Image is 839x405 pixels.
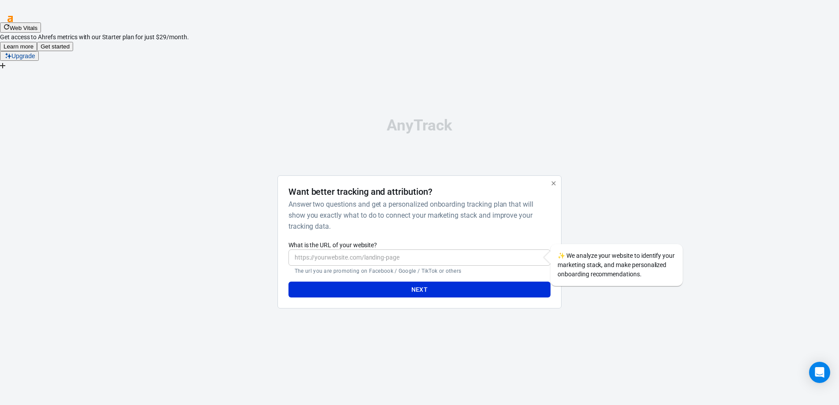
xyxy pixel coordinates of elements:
[809,362,830,383] div: Open Intercom Messenger
[10,25,37,31] span: Web Vitals
[288,282,551,298] button: Next
[558,252,565,259] span: sparkles
[295,268,544,275] p: The url you are promoting on Facebook / Google / TikTok or others
[288,199,547,232] h6: Answer two questions and get a personalized onboarding tracking plan that will show you exactly w...
[551,244,683,286] div: We analyze your website to identify your marketing stack, and make personalized onboarding recomm...
[288,241,551,249] label: What is the URL of your website?
[288,186,432,197] h4: Want better tracking and attribution?
[288,249,551,266] input: https://yourwebsite.com/landing-page
[37,42,73,51] button: Get started
[200,118,640,133] div: AnyTrack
